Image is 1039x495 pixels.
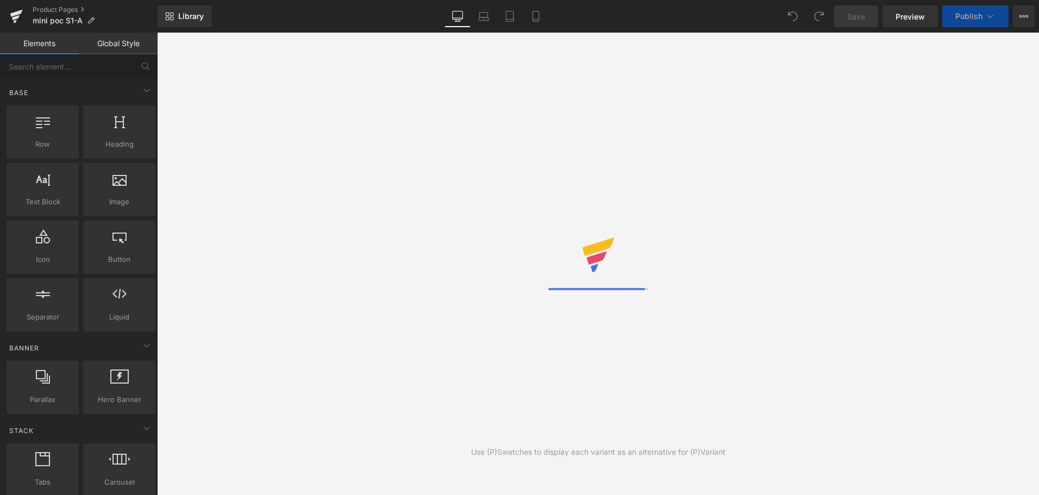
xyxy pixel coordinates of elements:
button: Publish [942,5,1009,27]
span: Row [10,139,76,150]
span: Hero Banner [86,394,152,405]
span: Text Block [10,196,76,208]
a: New Library [158,5,211,27]
a: Mobile [523,5,549,27]
a: Tablet [497,5,523,27]
a: Preview [882,5,938,27]
a: Desktop [445,5,471,27]
span: Liquid [86,311,152,323]
span: Preview [896,11,925,22]
span: Separator [10,311,76,323]
span: Base [8,87,29,98]
a: Global Style [79,33,158,54]
span: Image [86,196,152,208]
button: More [1013,5,1035,27]
button: Undo [782,5,804,27]
span: Publish [955,12,982,21]
span: Stack [8,425,35,436]
span: Save [847,11,865,22]
span: Library [178,11,204,21]
span: Heading [86,139,152,150]
span: Carousel [86,477,152,488]
a: Product Pages [33,5,158,14]
span: Button [86,254,152,265]
a: Laptop [471,5,497,27]
span: mini poc S1-A [33,16,83,25]
span: Banner [8,343,40,353]
button: Redo [808,5,830,27]
span: Tabs [10,477,76,488]
div: Use (P)Swatches to display each variant as an alternative for (P)Variant [471,446,725,458]
span: Icon [10,254,76,265]
span: Parallax [10,394,76,405]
